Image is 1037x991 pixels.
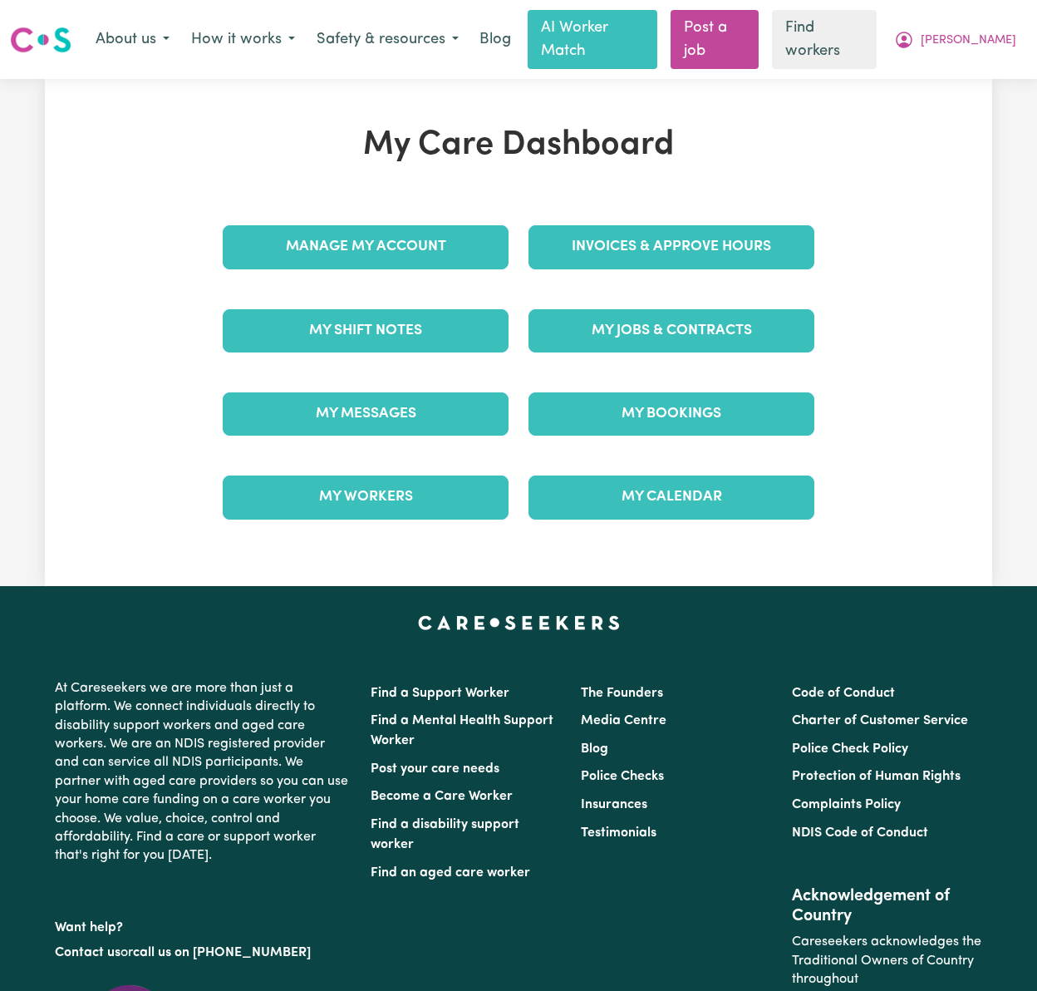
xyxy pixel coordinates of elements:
a: Post your care needs [371,762,499,776]
img: Careseekers logo [10,25,71,55]
a: Contact us [55,946,120,959]
a: Blog [581,742,608,756]
a: Blog [469,22,521,58]
a: Manage My Account [223,225,509,269]
a: Insurances [581,798,647,811]
a: Police Checks [581,770,664,783]
a: AI Worker Match [528,10,657,69]
a: Find workers [772,10,877,69]
a: Police Check Policy [792,742,908,756]
a: call us on [PHONE_NUMBER] [133,946,311,959]
span: [PERSON_NAME] [921,32,1016,50]
a: My Jobs & Contracts [528,309,814,353]
h2: Acknowledgement of Country [792,886,982,926]
a: My Bookings [528,392,814,436]
a: My Messages [223,392,509,436]
a: Find a Support Worker [371,687,509,700]
button: My Account [883,22,1027,57]
iframe: Button to launch messaging window [971,924,1024,978]
a: My Workers [223,476,509,519]
a: Careseekers logo [10,21,71,59]
a: Invoices & Approve Hours [528,225,814,269]
a: Post a job [671,10,759,69]
a: Complaints Policy [792,798,901,811]
p: or [55,937,351,969]
a: Code of Conduct [792,687,895,700]
button: Safety & resources [306,22,469,57]
a: Charter of Customer Service [792,714,968,727]
h1: My Care Dashboard [213,126,824,165]
a: Media Centre [581,714,666,727]
button: How it works [180,22,306,57]
p: At Careseekers we are more than just a platform. We connect individuals directly to disability su... [55,673,351,872]
a: Find an aged care worker [371,866,530,880]
a: Find a disability support worker [371,818,519,851]
p: Want help? [55,912,351,937]
a: Careseekers home page [418,616,620,629]
button: About us [85,22,180,57]
a: My Calendar [528,476,814,519]
a: Protection of Human Rights [792,770,961,783]
a: The Founders [581,687,663,700]
a: Find a Mental Health Support Worker [371,714,553,747]
a: NDIS Code of Conduct [792,826,928,840]
a: Become a Care Worker [371,790,513,803]
a: My Shift Notes [223,309,509,353]
a: Testimonials [581,826,656,840]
